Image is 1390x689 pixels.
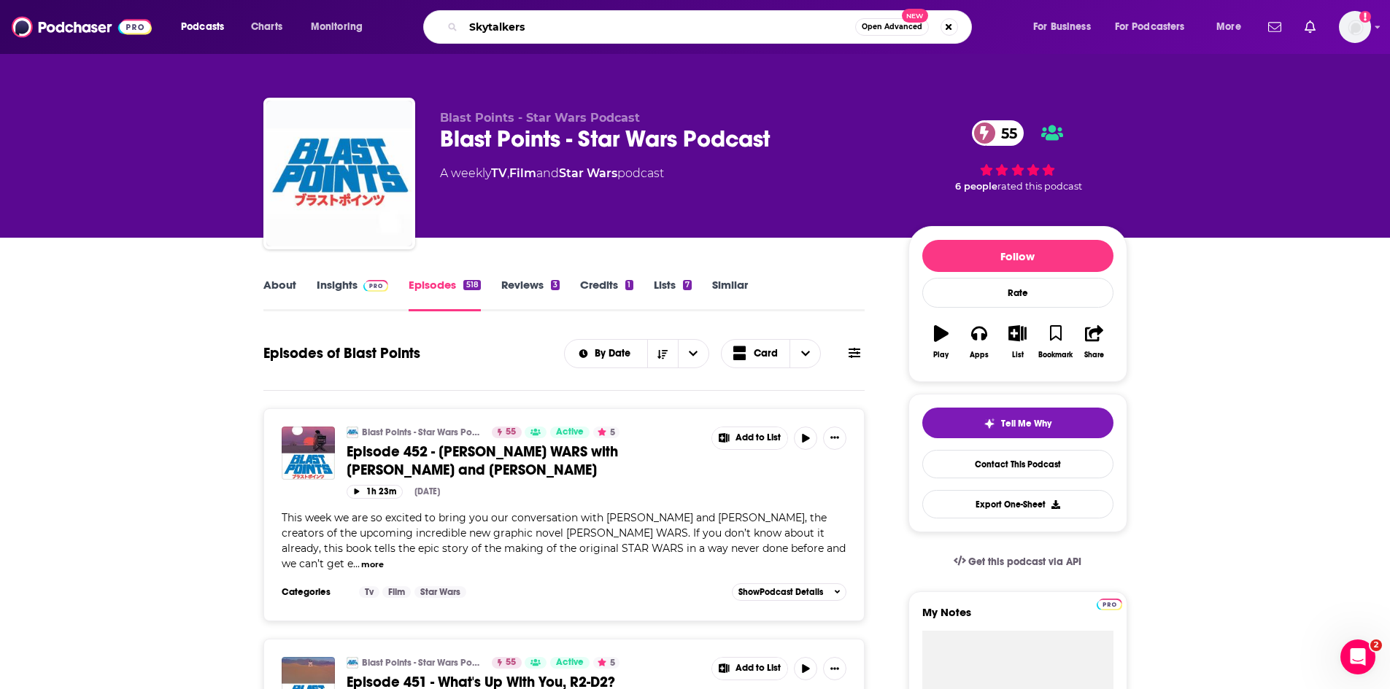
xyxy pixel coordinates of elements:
button: tell me why sparkleTell Me Why [922,408,1113,438]
span: Show Podcast Details [738,587,823,597]
div: 1 [625,280,633,290]
span: New [902,9,928,23]
span: Active [556,655,584,670]
div: A weekly podcast [440,165,664,182]
button: open menu [678,340,708,367]
span: Logged in as WesBurdett [1339,11,1371,43]
button: List [998,316,1036,368]
span: Tell Me Why [1001,418,1051,429]
span: Get this podcast via API [968,556,1081,568]
button: 5 [593,657,619,669]
a: Star Wars [559,166,617,180]
img: Blast Points - Star Wars Podcast [347,427,358,438]
span: Card [754,349,778,359]
span: For Podcasters [1115,17,1185,37]
button: Follow [922,240,1113,272]
button: Share [1075,316,1113,368]
a: Episodes518 [409,278,480,311]
a: Show notifications dropdown [1299,15,1321,39]
a: InsightsPodchaser Pro [317,278,389,311]
a: Film [509,166,536,180]
button: more [361,558,384,571]
img: Podchaser Pro [1097,599,1122,610]
button: Export One-Sheet [922,490,1113,518]
span: , [507,166,509,180]
a: Blast Points - Star Wars Podcast [362,427,482,438]
button: Play [922,316,960,368]
h2: Choose View [721,339,822,368]
label: My Notes [922,605,1113,631]
h2: Choose List sort [564,339,709,368]
button: Show profile menu [1339,11,1371,43]
span: 55 [986,120,1024,146]
span: This week we are so excited to bring you our conversation with [PERSON_NAME] and [PERSON_NAME], t... [282,511,846,570]
div: Search podcasts, credits, & more... [437,10,986,44]
button: ShowPodcast Details [732,583,847,601]
div: 518 [463,280,480,290]
div: Share [1084,351,1104,359]
h1: Episodes of Blast Points [263,344,420,362]
span: 2 [1370,639,1382,651]
a: Get this podcast via API [942,544,1094,580]
span: For Business [1033,17,1091,37]
span: Podcasts [181,17,224,37]
div: 55 6 peoplerated this podcast [908,111,1127,201]
button: open menu [1206,15,1259,39]
a: Active [550,427,590,438]
button: 5 [593,427,619,438]
button: open menu [171,15,243,39]
div: Rate [922,278,1113,308]
div: Apps [970,351,989,359]
img: Episode 452 - LUCAS WARS with LAURENT HOPMAN and RENAUD ROCHE [282,427,335,480]
a: 55 [492,427,522,438]
span: Episode 452 - [PERSON_NAME] WARS with [PERSON_NAME] and [PERSON_NAME] [347,443,618,479]
button: Show More Button [823,657,846,680]
img: Blast Points - Star Wars Podcast [347,657,358,669]
img: User Profile [1339,11,1371,43]
div: Bookmark [1038,351,1073,359]
span: Monitoring [311,17,363,37]
span: More [1216,17,1241,37]
button: open menu [1105,15,1206,39]
a: 55 [972,120,1024,146]
span: By Date [595,349,636,359]
div: [DATE] [414,486,440,497]
a: Blast Points - Star Wars Podcast [266,101,412,246]
button: Show More Button [823,427,846,450]
button: Bookmark [1037,316,1075,368]
span: Charts [251,17,282,37]
a: About [263,278,296,311]
button: 1h 23m [347,485,403,499]
button: open menu [565,349,647,359]
span: Open Advanced [862,23,922,31]
img: tell me why sparkle [984,418,995,429]
a: Similar [712,278,748,311]
button: open menu [1023,15,1109,39]
button: Sort Direction [647,340,678,367]
a: Pro website [1097,596,1122,610]
button: open menu [301,15,382,39]
span: Blast Points - Star Wars Podcast [440,111,640,125]
a: Podchaser - Follow, Share and Rate Podcasts [12,13,152,41]
a: 55 [492,657,522,669]
input: Search podcasts, credits, & more... [463,15,855,39]
span: ... [353,557,360,570]
span: rated this podcast [997,181,1082,192]
iframe: Intercom live chat [1340,639,1375,674]
span: Add to List [735,663,781,674]
a: Credits1 [580,278,633,311]
a: Show notifications dropdown [1262,15,1287,39]
a: Episode 452 - [PERSON_NAME] WARS with [PERSON_NAME] and [PERSON_NAME] [347,443,701,479]
div: 7 [683,280,692,290]
button: Open AdvancedNew [855,18,929,36]
div: Play [933,351,949,359]
button: Show More Button [712,658,788,680]
div: 3 [551,280,560,290]
h3: Categories [282,586,347,598]
div: List [1012,351,1024,359]
a: Blast Points - Star Wars Podcast [362,657,482,669]
a: Tv [359,586,379,598]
